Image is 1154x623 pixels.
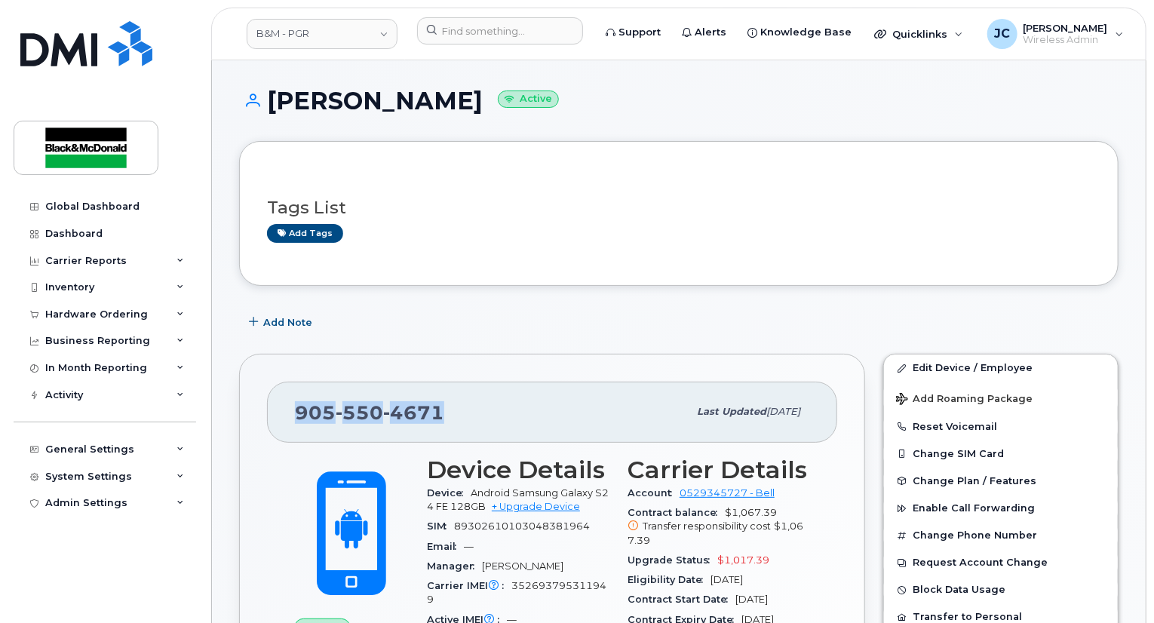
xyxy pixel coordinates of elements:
span: Email [427,541,464,552]
span: 4671 [383,401,444,424]
span: [DATE] [735,594,768,605]
a: Edit Device / Employee [884,354,1118,382]
h3: Device Details [427,456,609,483]
span: 905 [295,401,444,424]
span: Add Roaming Package [896,393,1033,407]
span: Account [628,487,680,499]
span: — [464,541,474,552]
span: Add Note [263,315,312,330]
h1: [PERSON_NAME] [239,87,1119,114]
span: Carrier IMEI [427,580,511,591]
h3: Carrier Details [628,456,810,483]
span: [PERSON_NAME] [482,560,563,572]
h3: Tags List [267,198,1091,217]
span: Contract balance [628,507,725,518]
span: Device [427,487,471,499]
button: Change Phone Number [884,522,1118,549]
span: Change Plan / Features [913,475,1036,486]
button: Reset Voicemail [884,413,1118,440]
span: 352693795311949 [427,580,606,605]
span: Contract Start Date [628,594,735,605]
span: [DATE] [766,406,800,417]
span: SIM [427,520,454,532]
a: Add tags [267,224,343,243]
span: $1,067.39 [628,507,810,548]
span: [DATE] [711,574,743,585]
span: Enable Call Forwarding [913,503,1035,514]
button: Request Account Change [884,549,1118,576]
span: Android Samsung Galaxy S24 FE 128GB [427,487,609,512]
button: Add Note [239,308,325,336]
span: 89302610103048381964 [454,520,590,532]
button: Block Data Usage [884,576,1118,603]
span: Transfer responsibility cost [643,520,771,532]
a: + Upgrade Device [492,501,580,512]
span: Eligibility Date [628,574,711,585]
button: Change SIM Card [884,440,1118,468]
span: 550 [336,401,383,424]
span: $1,067.39 [628,520,803,545]
span: Last updated [697,406,766,417]
span: Manager [427,560,482,572]
button: Enable Call Forwarding [884,495,1118,522]
span: $1,017.39 [717,554,769,566]
span: Upgrade Status [628,554,717,566]
button: Add Roaming Package [884,382,1118,413]
button: Change Plan / Features [884,468,1118,495]
small: Active [498,91,559,108]
a: 0529345727 - Bell [680,487,775,499]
